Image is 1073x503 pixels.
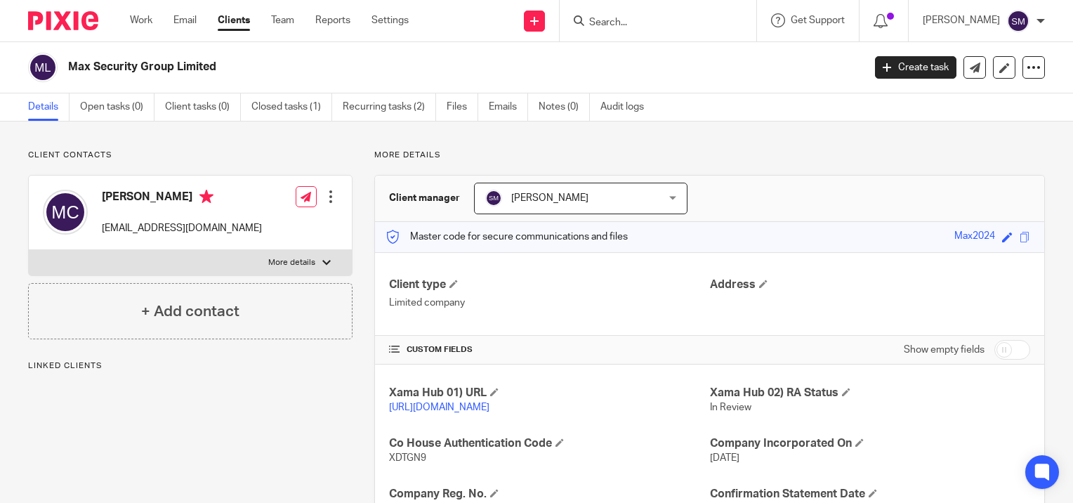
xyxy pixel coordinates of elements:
[511,193,588,203] span: [PERSON_NAME]
[173,13,197,27] a: Email
[43,190,88,235] img: svg%3E
[315,13,350,27] a: Reports
[600,93,654,121] a: Audit logs
[199,190,213,204] i: Primary
[218,13,250,27] a: Clients
[710,487,1030,502] h4: Confirmation Statement Date
[141,301,239,322] h4: + Add contact
[80,93,154,121] a: Open tasks (0)
[904,343,985,357] label: Show empty fields
[389,453,426,463] span: XDTGN9
[374,150,1045,161] p: More details
[130,13,152,27] a: Work
[389,296,709,310] p: Limited company
[389,277,709,292] h4: Client type
[447,93,478,121] a: Files
[954,229,995,245] div: Max2024
[386,230,628,244] p: Master code for secure communications and files
[28,150,353,161] p: Client contacts
[710,386,1030,400] h4: Xama Hub 02) RA Status
[710,403,751,412] span: In Review
[102,221,262,235] p: [EMAIL_ADDRESS][DOMAIN_NAME]
[28,93,70,121] a: Details
[710,453,739,463] span: [DATE]
[102,190,262,207] h4: [PERSON_NAME]
[343,93,436,121] a: Recurring tasks (2)
[489,93,528,121] a: Emails
[371,13,409,27] a: Settings
[68,60,697,74] h2: Max Security Group Limited
[389,344,709,355] h4: CUSTOM FIELDS
[28,53,58,82] img: svg%3E
[28,360,353,372] p: Linked clients
[710,277,1030,292] h4: Address
[251,93,332,121] a: Closed tasks (1)
[588,17,714,30] input: Search
[389,403,489,412] a: [URL][DOMAIN_NAME]
[28,11,98,30] img: Pixie
[1007,10,1029,32] img: svg%3E
[710,436,1030,451] h4: Company Incorporated On
[875,56,956,79] a: Create task
[271,13,294,27] a: Team
[268,257,315,268] p: More details
[539,93,590,121] a: Notes (0)
[389,191,460,205] h3: Client manager
[165,93,241,121] a: Client tasks (0)
[791,15,845,25] span: Get Support
[389,436,709,451] h4: Co House Authentication Code
[923,13,1000,27] p: [PERSON_NAME]
[389,386,709,400] h4: Xama Hub 01) URL
[485,190,502,207] img: svg%3E
[389,487,709,502] h4: Company Reg. No.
